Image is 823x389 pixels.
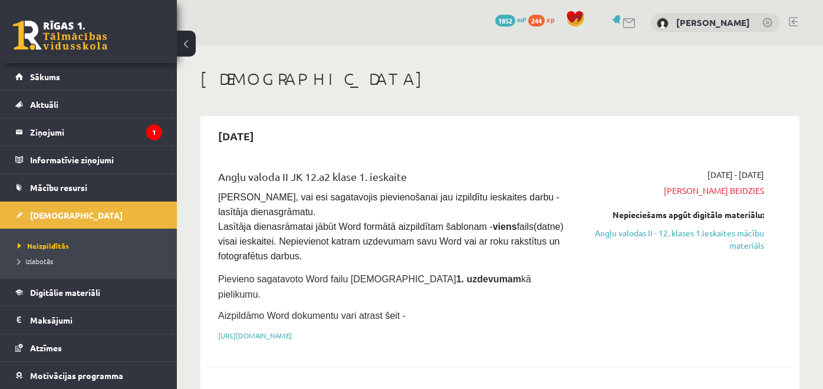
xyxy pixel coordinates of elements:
span: Aktuāli [30,99,58,110]
span: Sākums [30,71,60,82]
a: Izlabotās [18,256,165,266]
span: 244 [528,15,545,27]
a: Neizpildītās [18,240,165,251]
span: [PERSON_NAME], vai esi sagatavojis pievienošanai jau izpildītu ieskaites darbu - lasītāja dienasg... [218,192,566,261]
span: Motivācijas programma [30,370,123,381]
img: Danute Valtere [657,18,669,29]
a: Ziņojumi1 [15,118,162,146]
a: Maksājumi [15,306,162,334]
span: Izlabotās [18,256,53,266]
a: Rīgas 1. Tālmācības vidusskola [13,21,107,50]
span: Mācību resursi [30,182,87,193]
a: 244 xp [528,15,560,24]
a: 1852 mP [495,15,526,24]
span: xp [547,15,554,24]
a: Digitālie materiāli [15,279,162,306]
legend: Ziņojumi [30,118,162,146]
a: Aktuāli [15,91,162,118]
h2: [DATE] [206,122,266,150]
a: [PERSON_NAME] [676,17,750,28]
strong: viens [493,222,517,232]
span: [PERSON_NAME] beidzies [594,184,764,197]
i: 1 [146,124,162,140]
a: Sākums [15,63,162,90]
span: 1852 [495,15,515,27]
a: Mācību resursi [15,174,162,201]
span: Digitālie materiāli [30,287,100,298]
div: Angļu valoda II JK 12.a2 klase 1. ieskaite [218,169,576,190]
legend: Informatīvie ziņojumi [30,146,162,173]
span: Pievieno sagatavoto Word failu [DEMOGRAPHIC_DATA] kā pielikumu. [218,274,531,299]
a: Atzīmes [15,334,162,361]
a: [DEMOGRAPHIC_DATA] [15,202,162,229]
div: Nepieciešams apgūt digitālo materiālu: [594,209,764,221]
span: [DATE] - [DATE] [707,169,764,181]
a: Angļu valodas II - 12. klases 1.ieskaites mācību materiāls [594,227,764,252]
span: Atzīmes [30,342,62,353]
span: Aizpildāmo Word dokumentu vari atrast šeit - [218,311,406,321]
span: [DEMOGRAPHIC_DATA] [30,210,123,220]
h1: [DEMOGRAPHIC_DATA] [200,69,799,89]
a: Motivācijas programma [15,362,162,389]
span: mP [517,15,526,24]
span: Neizpildītās [18,241,69,250]
a: [URL][DOMAIN_NAME] [218,331,292,340]
a: Informatīvie ziņojumi [15,146,162,173]
legend: Maksājumi [30,306,162,334]
strong: 1. uzdevumam [456,274,521,284]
